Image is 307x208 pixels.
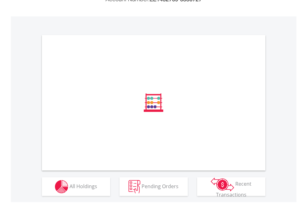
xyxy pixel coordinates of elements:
[55,180,68,193] img: holdings-wht.png
[197,177,265,196] button: Recent Transactions
[42,177,110,196] button: All Holdings
[70,183,97,189] span: All Holdings
[142,183,178,189] span: Pending Orders
[120,177,188,196] button: Pending Orders
[211,178,234,191] img: transactions-zar-wht.png
[129,180,140,193] img: pending_instructions-wht.png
